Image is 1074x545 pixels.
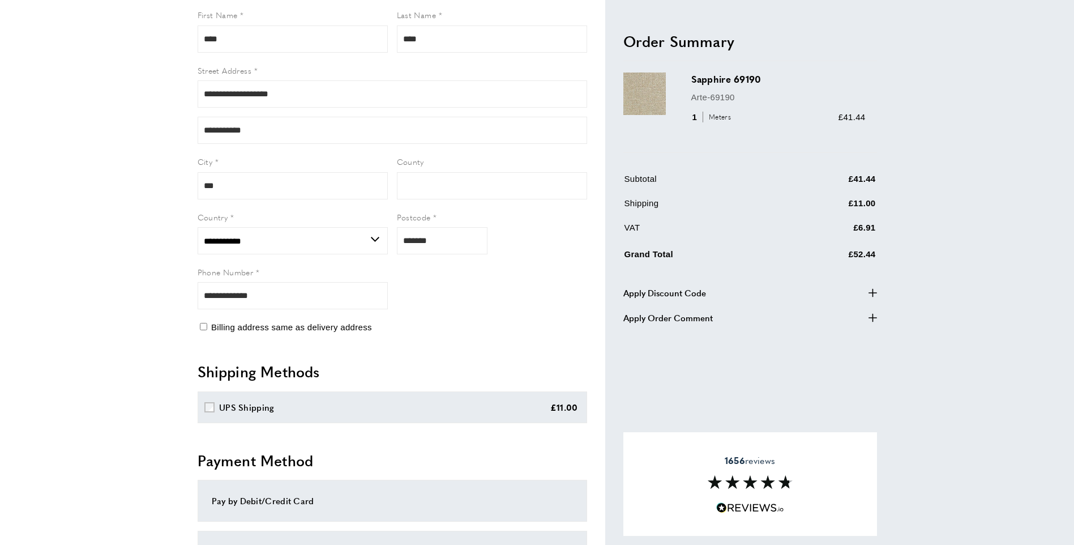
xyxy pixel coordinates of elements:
img: Reviews section [708,475,793,489]
span: Billing address same as delivery address [211,322,372,332]
span: City [198,156,213,167]
div: £11.00 [550,401,578,414]
img: Reviews.io 5 stars [716,503,784,513]
span: Meters [703,112,734,122]
h2: Order Summary [623,31,877,51]
h2: Shipping Methods [198,361,587,382]
span: Apply Order Comment [623,310,713,324]
div: Pay by Debit/Credit Card [212,494,573,508]
td: £11.00 [786,196,875,218]
td: £6.91 [786,220,875,242]
p: Arte-69190 [691,90,866,104]
td: Subtotal [624,172,786,194]
span: Country [198,211,228,223]
div: UPS Shipping [219,401,275,414]
td: £52.44 [786,245,875,269]
span: Street Address [198,65,252,76]
td: £41.44 [786,172,875,194]
span: Postcode [397,211,431,223]
td: VAT [624,220,786,242]
td: Shipping [624,196,786,218]
span: Phone Number [198,266,254,278]
span: £41.44 [838,112,866,121]
h2: Payment Method [198,450,587,471]
span: Last Name [397,9,437,20]
span: Apply Discount Code [623,286,706,299]
span: reviews [725,454,775,466]
td: Grand Total [624,245,786,269]
span: First Name [198,9,238,20]
div: 1 [691,110,735,124]
strong: 1656 [725,453,745,466]
img: Sapphire 69190 [623,73,666,115]
input: Billing address same as delivery address [200,323,207,330]
h3: Sapphire 69190 [691,73,866,86]
span: County [397,156,424,167]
